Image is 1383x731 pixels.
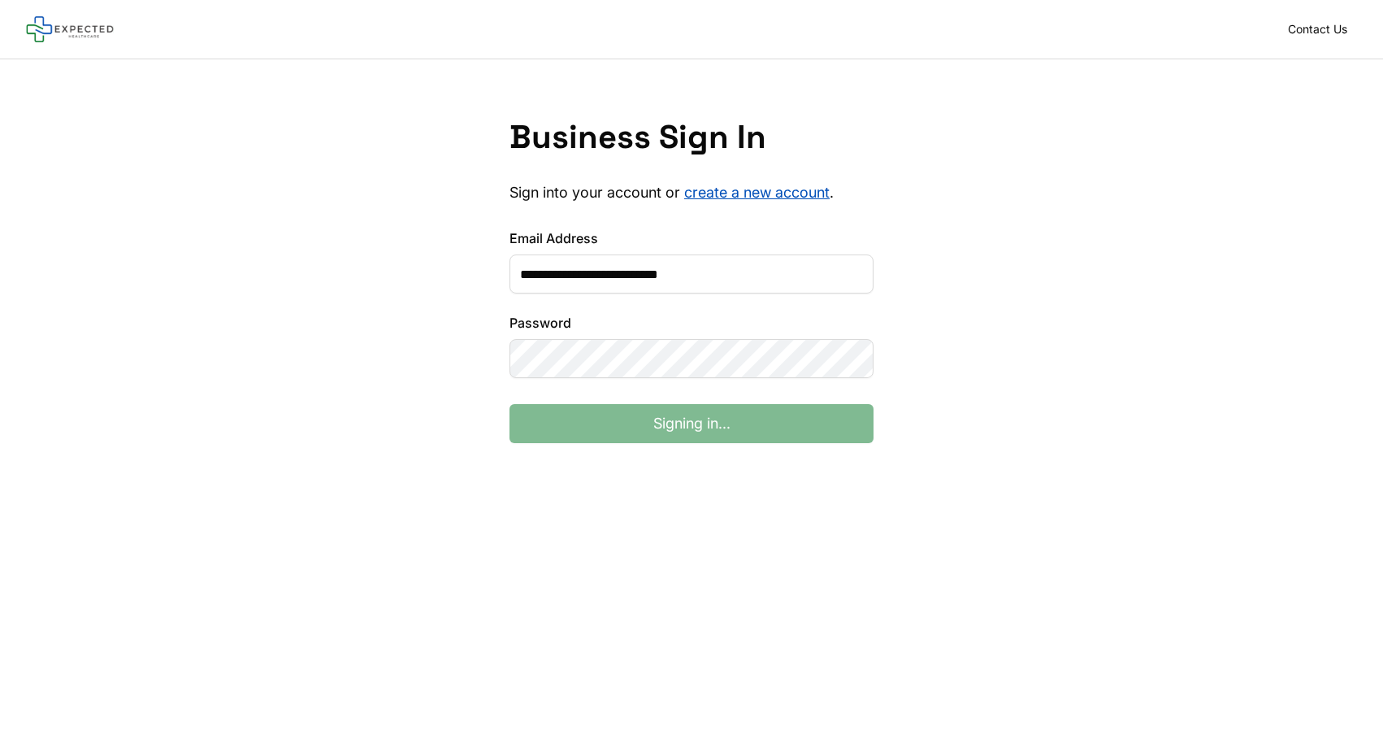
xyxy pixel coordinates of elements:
[684,184,830,201] a: create a new account
[1278,18,1357,41] a: Contact Us
[509,313,874,333] label: Password
[509,118,874,157] h1: Business Sign In
[509,228,874,248] label: Email Address
[509,183,874,202] p: Sign into your account or .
